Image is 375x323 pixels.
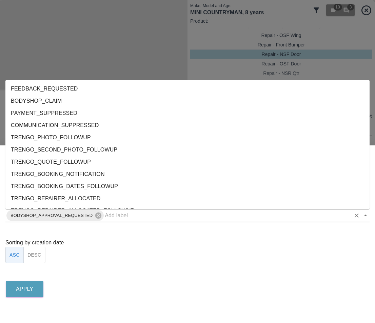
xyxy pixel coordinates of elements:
span: BODYSHOP_APPROVAL_REQUESTED [6,211,97,219]
div: BODYSHOP_APPROVAL_REQUESTED [6,210,104,221]
li: TRENGO_REPAIRER_ALLOCATED [5,193,370,205]
li: BODYSHOP_CLAIM [5,95,370,107]
li: PAYMENT_SUPPRESSED [5,107,370,119]
p: Sorting by creation date [5,239,370,247]
input: Add label [105,210,351,221]
li: FEEDBACK_REQUESTED [5,83,370,95]
button: DESC [23,247,45,263]
button: Apply [6,281,43,297]
button: Close [361,211,370,220]
li: TRENGO_QUOTE_FOLLOWUP [5,156,370,168]
li: TRENGO_BOOKING_DATES_FOLLOWUP [5,180,370,193]
button: ASC [5,247,24,263]
li: TRENGO_REPAIRER_ALLOCATED_FOLLOWUP [5,205,370,217]
li: TRENGO_SECOND_PHOTO_FOLLOWUP [5,144,370,156]
p: Apply [16,285,33,293]
li: TRENGO_PHOTO_FOLLOWUP [5,132,370,144]
li: COMMUNICATION_SUPPRESSED [5,119,370,132]
button: Clear [352,211,361,220]
li: TRENGO_BOOKING_NOTIFICATION [5,168,370,180]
